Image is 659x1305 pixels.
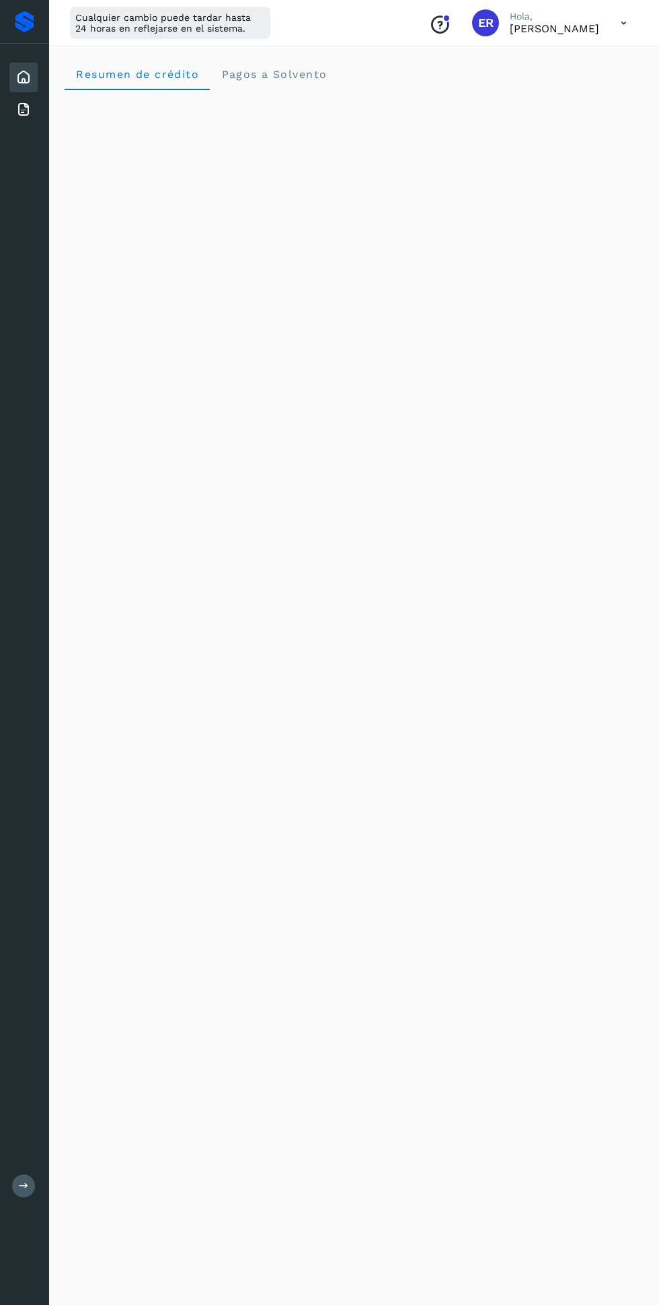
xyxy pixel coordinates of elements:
div: Cualquier cambio puede tardar hasta 24 horas en reflejarse en el sistema. [70,7,270,39]
div: Inicio [9,63,38,92]
p: Eduardo Reyes [510,22,599,35]
span: Pagos a Solvento [221,68,327,81]
div: Facturas [9,95,38,124]
span: Resumen de crédito [75,68,199,81]
p: Hola, [510,11,599,22]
